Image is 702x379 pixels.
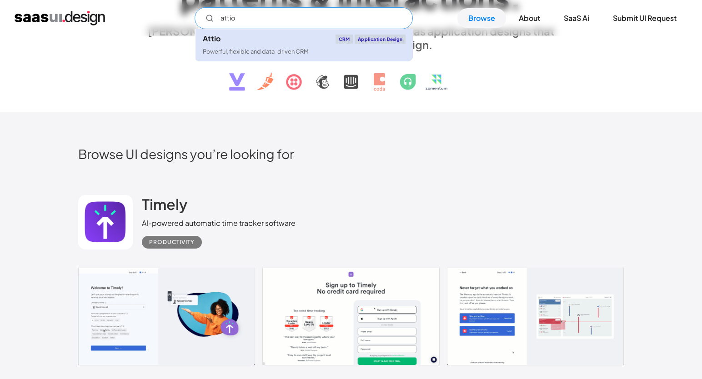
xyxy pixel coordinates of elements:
[78,146,624,162] h2: Browse UI designs you’re looking for
[553,8,600,28] a: SaaS Ai
[195,7,413,29] input: Search UI designs you're looking for...
[203,35,221,42] div: Attio
[149,237,195,248] div: Productivity
[355,35,406,44] div: Application Design
[142,24,560,51] div: [PERSON_NAME] is a hand-picked collection of saas application designs that exhibit the best in cl...
[195,7,413,29] form: Email Form
[142,218,296,229] div: AI-powered automatic time tracker software
[196,29,413,61] a: AttioCRMApplication DesignPowerful, flexible and data-driven CRM
[508,8,551,28] a: About
[213,51,489,99] img: text, icon, saas logo
[457,8,506,28] a: Browse
[203,47,309,56] div: Powerful, flexible and data-driven CRM
[15,11,105,25] a: home
[336,35,353,44] div: CRM
[602,8,687,28] a: Submit UI Request
[142,195,187,218] a: Timely
[142,195,187,213] h2: Timely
